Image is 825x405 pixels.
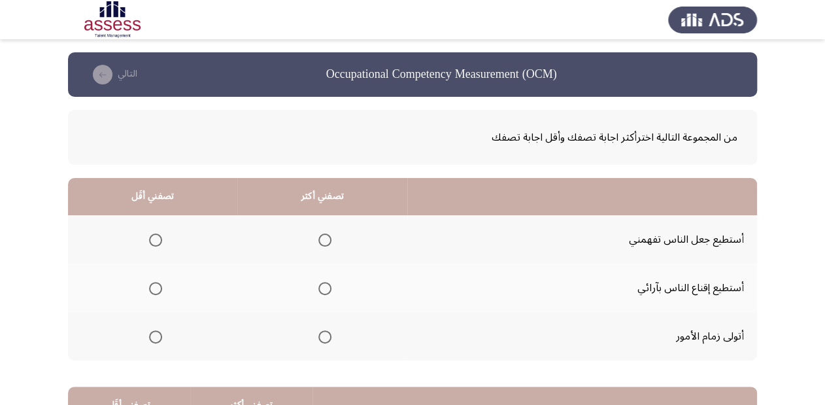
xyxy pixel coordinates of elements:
[407,264,757,312] td: أستطيع إقناع الناس بآرائي
[84,64,141,85] button: check the missing
[313,228,331,251] mat-radio-group: Select an option
[144,228,162,251] mat-radio-group: Select an option
[668,1,757,38] img: Assess Talent Management logo
[407,215,757,264] td: أستطيع جعل الناس تفهمني
[326,66,557,82] h3: Occupational Competency Measurement (OCM)
[237,178,407,215] th: تصفني أكثر
[88,126,737,149] span: من المجموعة التالية اخترأكثر اجابة تصفك وأقل اجابة تصفك
[407,312,757,361] td: أتولى زمام الأمور
[68,1,157,38] img: Assessment logo of OCM R1 ASSESS
[313,277,331,299] mat-radio-group: Select an option
[68,178,237,215] th: تصفني أقَل
[313,325,331,347] mat-radio-group: Select an option
[144,277,162,299] mat-radio-group: Select an option
[144,325,162,347] mat-radio-group: Select an option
